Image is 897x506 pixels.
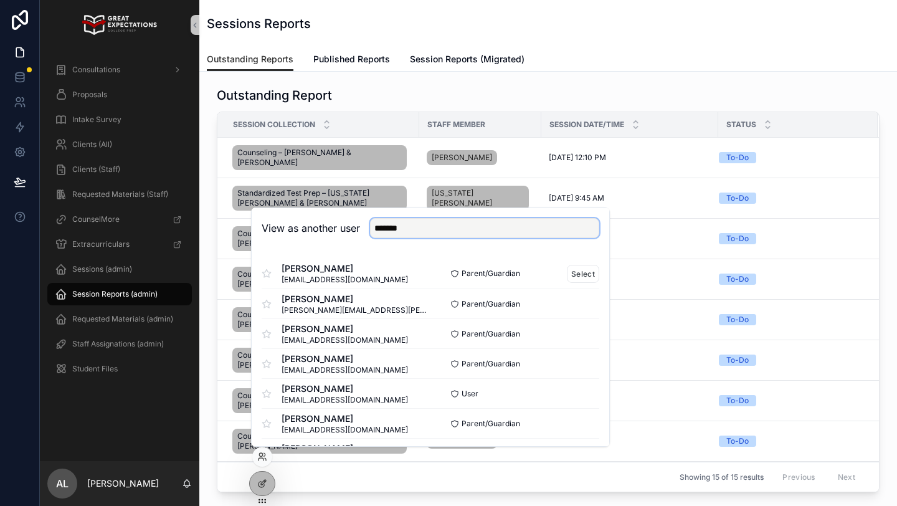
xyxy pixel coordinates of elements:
[233,120,315,130] span: Session collection
[47,333,192,355] a: Staff Assignations (admin)
[313,53,390,65] span: Published Reports
[72,140,112,150] span: Clients (All)
[282,413,408,425] span: [PERSON_NAME]
[47,84,192,106] a: Proposals
[427,150,497,165] a: [PERSON_NAME]
[549,120,624,130] span: Session Date/Time
[282,395,408,405] span: [EMAIL_ADDRESS][DOMAIN_NAME]
[72,165,120,174] span: Clients (Staff)
[567,265,599,283] button: Select
[427,120,485,130] span: Staff Member
[47,133,192,156] a: Clients (All)
[719,193,863,204] a: To-Do
[549,396,711,406] a: [DATE] 4:35 PM
[549,153,711,163] a: [DATE] 12:10 PM
[726,355,749,366] div: To-Do
[207,53,293,65] span: Outstanding Reports
[462,299,520,309] span: Parent/Guardian
[47,108,192,131] a: Intake Survey
[232,305,412,335] a: Counseling – [PERSON_NAME] & [PERSON_NAME]
[72,115,121,125] span: Intake Survey
[47,283,192,305] a: Session Reports (admin)
[237,148,402,168] span: Counseling – [PERSON_NAME] & [PERSON_NAME]
[410,53,524,65] span: Session Reports (Migrated)
[87,477,159,490] p: [PERSON_NAME]
[72,90,107,100] span: Proposals
[427,148,534,168] a: [PERSON_NAME]
[72,339,164,349] span: Staff Assignations (admin)
[237,269,402,289] span: Counseling – [PERSON_NAME] & [PERSON_NAME]
[462,389,478,399] span: User
[232,143,412,173] a: Counseling – [PERSON_NAME] & [PERSON_NAME]
[726,233,749,244] div: To-Do
[232,386,412,416] a: Counseling – [PERSON_NAME] & [PERSON_NAME]
[232,224,412,254] a: Counseling – [PERSON_NAME] & [PERSON_NAME]
[72,364,118,374] span: Student Files
[719,233,863,244] a: To-Do
[726,193,749,204] div: To-Do
[72,289,158,299] span: Session Reports (admin)
[282,383,408,395] span: [PERSON_NAME]
[47,208,192,231] a: CounselMore
[427,183,534,213] a: [US_STATE][PERSON_NAME]
[282,262,408,275] span: [PERSON_NAME]
[462,359,520,369] span: Parent/Guardian
[726,274,749,285] div: To-Do
[719,314,863,325] a: To-Do
[47,358,192,380] a: Student Files
[237,431,402,451] span: Counseling – [PERSON_NAME] & [PERSON_NAME]
[549,315,711,325] a: [DATE] 5:30 PM
[232,426,412,456] a: Counseling – [PERSON_NAME] & [PERSON_NAME]
[217,87,332,104] h1: Outstanding Report
[72,239,130,249] span: Extracurriculars
[432,153,492,163] span: [PERSON_NAME]
[726,120,756,130] span: Status
[282,293,430,305] span: [PERSON_NAME]
[282,305,430,315] span: [PERSON_NAME][EMAIL_ADDRESS][PERSON_NAME][DOMAIN_NAME]
[719,152,863,163] a: To-Do
[719,274,863,285] a: To-Do
[237,350,402,370] span: Counseling – [PERSON_NAME] & [PERSON_NAME]
[549,193,711,203] a: [DATE] 9:45 AM
[719,355,863,366] a: To-Do
[47,308,192,330] a: Requested Materials (admin)
[726,314,749,325] div: To-Do
[726,436,749,447] div: To-Do
[549,193,604,203] span: [DATE] 9:45 AM
[237,229,402,249] span: Counseling – [PERSON_NAME] & [PERSON_NAME]
[719,395,863,406] a: To-Do
[232,345,412,375] a: Counseling – [PERSON_NAME] & [PERSON_NAME]
[427,186,529,211] a: [US_STATE][PERSON_NAME]
[726,395,749,406] div: To-Do
[72,65,120,75] span: Consultations
[40,50,199,396] div: scrollable content
[47,59,192,81] a: Consultations
[462,419,520,429] span: Parent/Guardian
[237,310,402,330] span: Counseling – [PERSON_NAME] & [PERSON_NAME]
[462,269,520,279] span: Parent/Guardian
[282,323,408,335] span: [PERSON_NAME]
[72,264,132,274] span: Sessions (admin)
[282,335,408,345] span: [EMAIL_ADDRESS][DOMAIN_NAME]
[549,355,711,365] a: [DATE] 5:00 PM
[232,183,412,213] a: Standardized Test Prep – [US_STATE][PERSON_NAME] & [PERSON_NAME]
[719,436,863,447] a: To-Do
[72,189,168,199] span: Requested Materials (Staff)
[237,188,402,208] span: Standardized Test Prep – [US_STATE][PERSON_NAME] & [PERSON_NAME]
[282,365,408,375] span: [EMAIL_ADDRESS][DOMAIN_NAME]
[47,158,192,181] a: Clients (Staff)
[432,188,524,208] span: [US_STATE][PERSON_NAME]
[549,234,711,244] a: [DATE] 6:30 PM
[47,258,192,280] a: Sessions (admin)
[549,153,606,163] span: [DATE] 12:10 PM
[72,314,173,324] span: Requested Materials (admin)
[726,152,749,163] div: To-Do
[262,221,360,236] h2: View as another user
[282,442,408,455] span: [PERSON_NAME]
[82,15,156,35] img: App logo
[207,15,311,32] h1: Sessions Reports
[207,48,293,72] a: Outstanding Reports
[680,472,764,482] span: Showing 15 of 15 results
[282,353,408,365] span: [PERSON_NAME]
[72,214,120,224] span: CounselMore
